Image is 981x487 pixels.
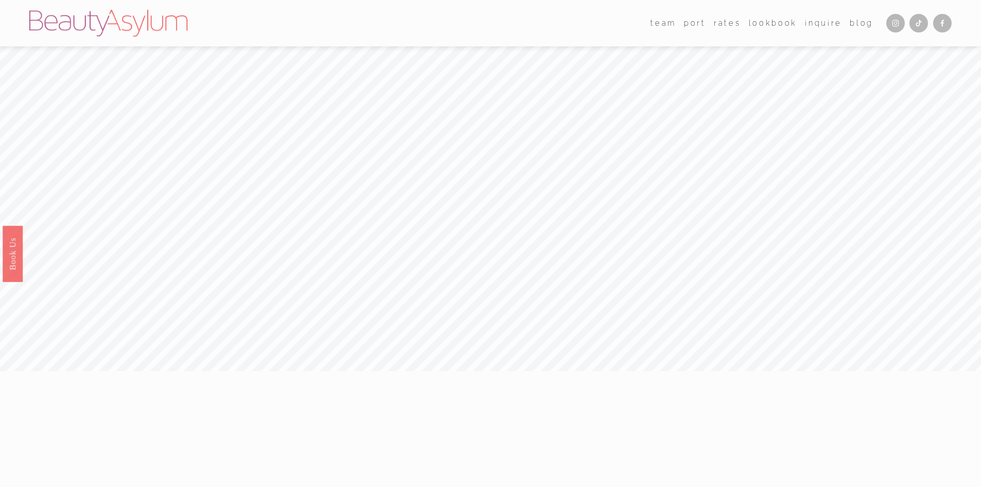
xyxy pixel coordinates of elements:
a: port [684,15,706,30]
a: Rates [714,15,741,30]
a: Book Us [3,225,23,281]
img: Beauty Asylum | Bridal Hair &amp; Makeup Charlotte &amp; Atlanta [29,10,187,37]
a: TikTok [909,14,928,32]
span: team [650,16,676,30]
a: Inquire [805,15,842,30]
a: folder dropdown [650,15,676,30]
a: Instagram [886,14,905,32]
a: Blog [850,15,873,30]
a: Lookbook [749,15,797,30]
a: Facebook [933,14,952,32]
